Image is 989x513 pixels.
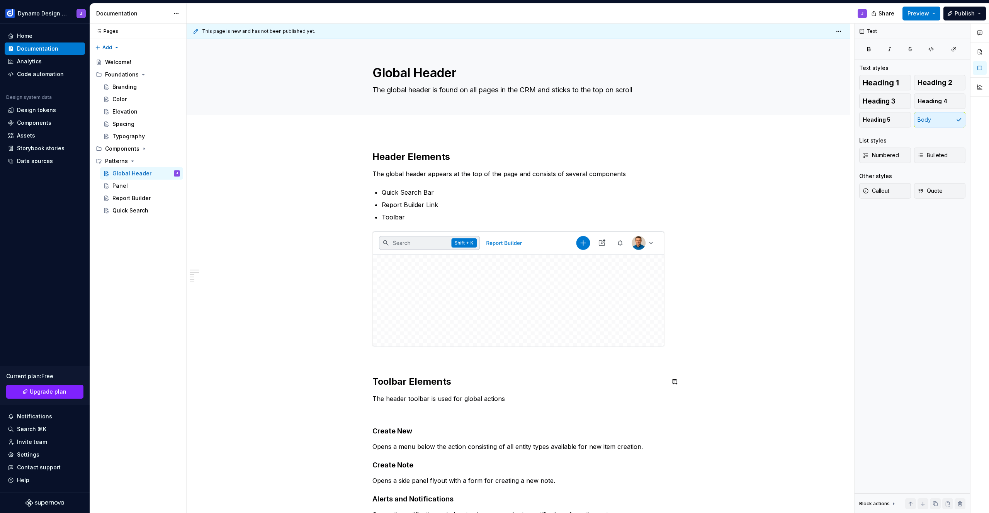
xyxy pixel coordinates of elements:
[859,148,911,163] button: Numbered
[105,58,131,66] div: Welcome!
[5,448,85,461] a: Settings
[943,7,986,20] button: Publish
[372,476,664,485] p: Opens a side panel flyout with a form for creating a new note.
[93,56,183,68] a: Welcome!
[5,42,85,55] a: Documentation
[17,476,29,484] div: Help
[918,151,948,159] span: Bulleted
[918,187,943,195] span: Quote
[5,104,85,116] a: Design tokens
[100,105,183,118] a: Elevation
[859,498,897,509] div: Block actions
[5,461,85,474] button: Contact support
[6,94,52,100] div: Design system data
[371,64,663,82] textarea: Global Header
[5,30,85,42] a: Home
[859,137,887,144] div: List styles
[93,56,183,217] div: Page tree
[5,55,85,68] a: Analytics
[382,212,664,222] p: Toolbar
[17,425,46,433] div: Search ⌘K
[17,413,52,420] div: Notifications
[863,79,899,87] span: Heading 1
[93,42,122,53] button: Add
[6,372,83,380] div: Current plan : Free
[100,167,183,180] a: Global HeaderJ
[18,10,67,17] div: Dynamo Design System
[2,5,88,22] button: Dynamo Design SystemJ
[17,464,61,471] div: Contact support
[859,172,892,180] div: Other styles
[859,64,889,72] div: Text styles
[105,71,139,78] div: Foundations
[955,10,975,17] span: Publish
[6,385,83,399] a: Upgrade plan
[863,151,899,159] span: Numbered
[100,93,183,105] a: Color
[371,84,663,96] textarea: The global header is found on all pages in the CRM and sticks to the top on scroll
[96,10,169,17] div: Documentation
[372,442,664,451] p: Opens a menu below the action consisting of all entity types available for new item creation.
[17,106,56,114] div: Design tokens
[17,32,32,40] div: Home
[17,438,47,446] div: Invite team
[5,142,85,155] a: Storybook stories
[879,10,894,17] span: Share
[17,144,65,152] div: Storybook stories
[112,194,151,202] div: Report Builder
[100,180,183,192] a: Panel
[17,58,42,65] div: Analytics
[5,474,85,486] button: Help
[859,112,911,127] button: Heading 5
[112,182,128,190] div: Panel
[93,68,183,81] div: Foundations
[102,44,112,51] span: Add
[372,375,664,388] h2: Toolbar Elements
[918,79,952,87] span: Heading 2
[17,70,64,78] div: Code automation
[112,83,137,91] div: Branding
[17,132,35,139] div: Assets
[863,187,889,195] span: Callout
[176,170,178,177] div: J
[914,183,966,199] button: Quote
[5,117,85,129] a: Components
[5,129,85,142] a: Assets
[859,183,911,199] button: Callout
[859,75,911,90] button: Heading 1
[100,130,183,143] a: Typography
[5,9,15,18] img: c5f292b4-1c74-4827-b374-41971f8eb7d9.png
[373,231,664,347] img: a665e727-7dca-487a-86dc-477bedbfeb1c.svg
[17,119,51,127] div: Components
[372,460,664,470] h4: Create Note
[914,75,966,90] button: Heading 2
[372,169,664,178] p: The global header appears at the top of the page and consists of several components
[382,200,664,209] p: Report Builder Link
[914,93,966,109] button: Heading 4
[105,145,139,153] div: Components
[863,116,890,124] span: Heading 5
[100,81,183,93] a: Branding
[863,97,896,105] span: Heading 3
[372,151,664,163] h2: Header Elements
[902,7,940,20] button: Preview
[372,494,664,504] h4: Alerts and Notifications
[25,499,64,507] svg: Supernova Logo
[30,388,66,396] span: Upgrade plan
[93,155,183,167] div: Patterns
[93,28,118,34] div: Pages
[372,394,664,403] p: The header toolbar is used for global actions
[17,45,58,53] div: Documentation
[5,68,85,80] a: Code automation
[5,423,85,435] button: Search ⌘K
[5,410,85,423] button: Notifications
[867,7,899,20] button: Share
[5,436,85,448] a: Invite team
[17,451,39,459] div: Settings
[80,10,82,17] div: J
[202,28,315,34] span: This page is new and has not been published yet.
[5,155,85,167] a: Data sources
[861,10,863,17] div: J
[100,192,183,204] a: Report Builder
